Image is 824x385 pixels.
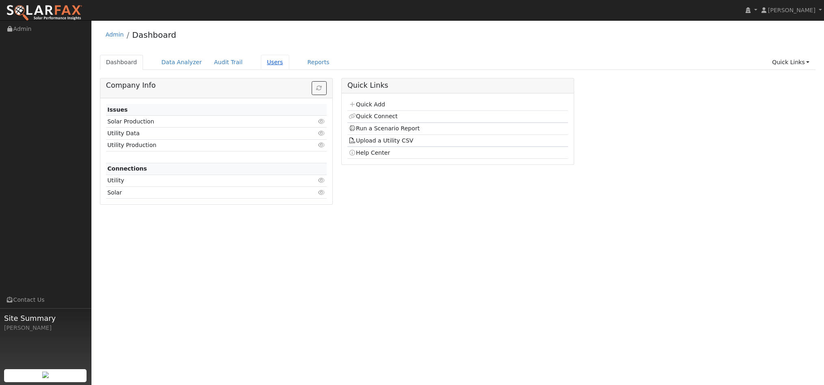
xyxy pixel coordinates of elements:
[208,55,249,70] a: Audit Trail
[318,190,325,195] i: Click to view
[349,113,397,119] a: Quick Connect
[106,139,291,151] td: Utility Production
[301,55,336,70] a: Reports
[349,125,420,132] a: Run a Scenario Report
[261,55,289,70] a: Users
[318,142,325,148] i: Click to view
[155,55,208,70] a: Data Analyzer
[318,177,325,183] i: Click to view
[349,149,390,156] a: Help Center
[318,119,325,124] i: Click to view
[106,116,291,128] td: Solar Production
[106,128,291,139] td: Utility Data
[6,4,82,22] img: SolarFax
[349,137,413,144] a: Upload a Utility CSV
[107,165,147,172] strong: Connections
[42,372,49,378] img: retrieve
[106,81,327,90] h5: Company Info
[768,7,815,13] span: [PERSON_NAME]
[766,55,815,70] a: Quick Links
[100,55,143,70] a: Dashboard
[318,130,325,136] i: Click to view
[132,30,176,40] a: Dashboard
[107,106,128,113] strong: Issues
[349,101,385,108] a: Quick Add
[4,324,87,332] div: [PERSON_NAME]
[4,313,87,324] span: Site Summary
[106,31,124,38] a: Admin
[347,81,568,90] h5: Quick Links
[106,187,291,199] td: Solar
[106,175,291,186] td: Utility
